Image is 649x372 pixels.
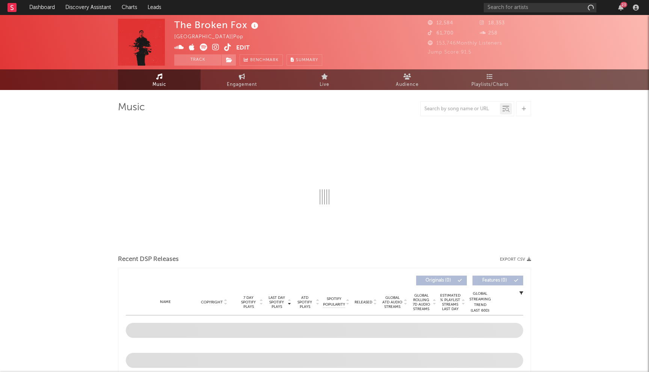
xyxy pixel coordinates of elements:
[366,69,448,90] a: Audience
[440,293,460,311] span: Estimated % Playlist Streams Last Day
[250,56,279,65] span: Benchmark
[118,69,201,90] a: Music
[421,278,456,283] span: Originals ( 0 )
[236,43,250,53] button: Edit
[620,2,627,7] div: 23
[283,69,366,90] a: Live
[152,80,166,89] span: Music
[428,50,471,55] span: Jump Score: 91.5
[323,296,345,307] span: Spotify Popularity
[396,80,419,89] span: Audience
[428,21,453,25] span: 12,584
[141,299,190,305] div: Name
[267,295,287,309] span: Last Day Spotify Plays
[238,295,258,309] span: 7 Day Spotify Plays
[500,257,531,262] button: Export CSV
[421,106,500,112] input: Search by song name or URL
[296,58,318,62] span: Summary
[480,21,505,25] span: 18,353
[174,19,260,31] div: The Broken Fox
[480,31,498,36] span: 258
[201,300,223,304] span: Copyright
[355,300,372,304] span: Released
[320,80,329,89] span: Live
[472,276,523,285] button: Features(0)
[118,255,179,264] span: Recent DSP Releases
[174,54,221,66] button: Track
[174,33,252,42] div: [GEOGRAPHIC_DATA] | Pop
[382,295,403,309] span: Global ATD Audio Streams
[201,69,283,90] a: Engagement
[227,80,257,89] span: Engagement
[287,54,322,66] button: Summary
[295,295,315,309] span: ATD Spotify Plays
[428,41,502,46] span: 153,746 Monthly Listeners
[411,293,432,311] span: Global Rolling 7D Audio Streams
[428,31,454,36] span: 61,700
[416,276,467,285] button: Originals(0)
[618,4,623,10] button: 23
[484,3,596,12] input: Search for artists
[240,54,283,66] a: Benchmark
[448,69,531,90] a: Playlists/Charts
[469,291,491,313] div: Global Streaming Trend (Last 60D)
[477,278,512,283] span: Features ( 0 )
[471,80,509,89] span: Playlists/Charts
